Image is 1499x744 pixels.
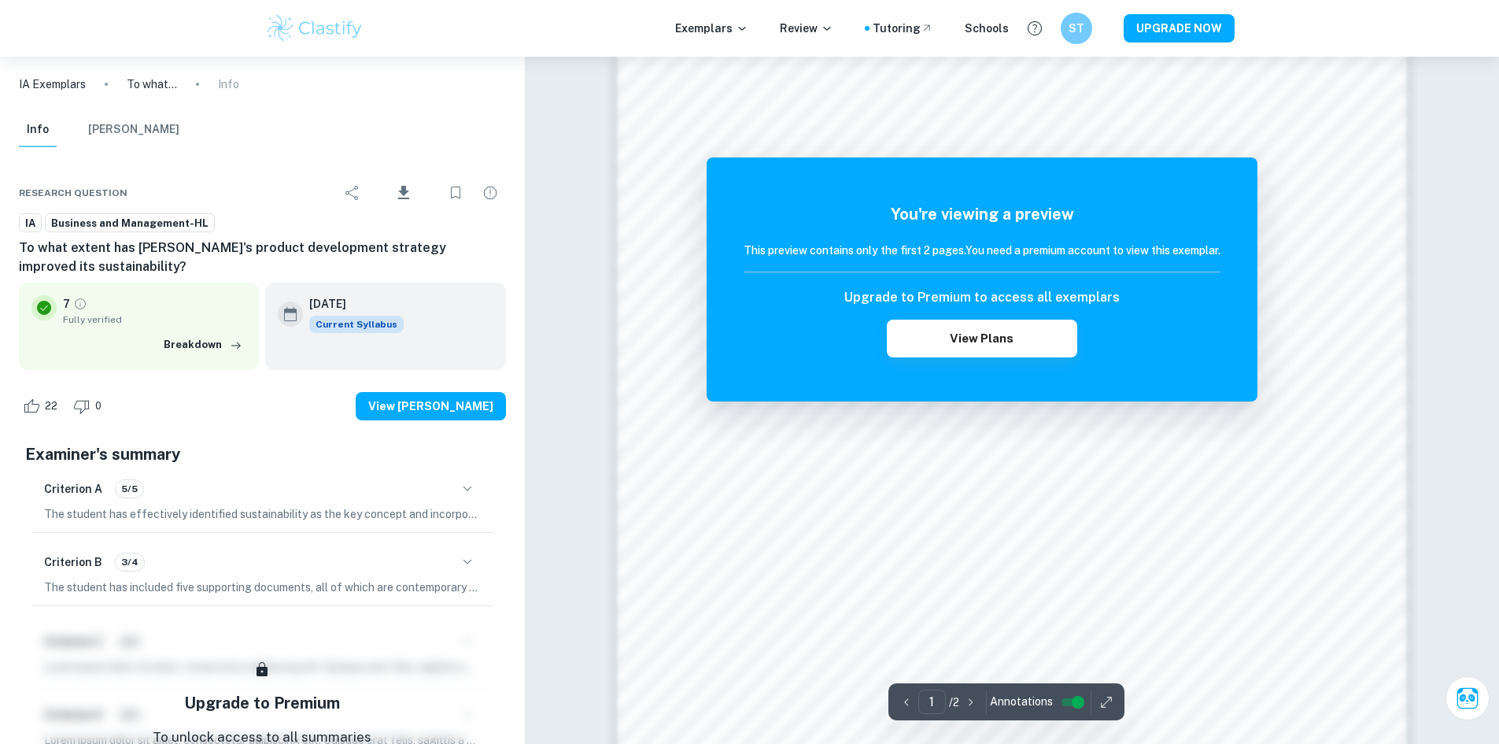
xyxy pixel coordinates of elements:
span: 3/4 [116,555,144,569]
h6: Criterion A [44,480,102,498]
button: Help and Feedback [1021,15,1048,42]
div: Share [337,177,368,209]
h5: Upgrade to Premium [184,691,340,715]
div: Report issue [474,177,506,209]
h6: To what extent has [PERSON_NAME]'s product development strategy improved its sustainability? [19,239,506,276]
a: Schools [965,20,1009,37]
img: Clastify logo [265,13,365,44]
p: Exemplars [675,20,748,37]
span: IA [20,216,41,231]
p: The student has included five supporting documents, all of which are contemporary and relevant, a... [44,579,481,596]
button: UPGRADE NOW [1124,14,1235,43]
div: Dislike [69,394,110,419]
div: Like [19,394,66,419]
span: Fully verified [63,313,246,327]
h6: Upgrade to Premium to access all exemplars [844,288,1120,307]
span: Annotations [990,694,1053,710]
div: Download [371,172,437,213]
a: IA [19,213,42,233]
span: 0 [87,398,110,414]
p: Review [780,20,833,37]
p: To what extent has [PERSON_NAME]'s product development strategy improved its sustainability? [127,76,177,93]
p: / 2 [949,694,959,711]
button: View Plans [887,320,1077,357]
button: ST [1061,13,1092,44]
a: Grade fully verified [73,297,87,311]
p: Info [218,76,239,93]
button: View [PERSON_NAME] [356,392,506,420]
h6: Criterion B [44,553,102,571]
div: Bookmark [440,177,471,209]
span: Business and Management-HL [46,216,214,231]
p: 7 [63,295,70,313]
a: Tutoring [873,20,933,37]
button: Ask Clai [1445,676,1490,720]
span: 5/5 [116,482,143,496]
h6: [DATE] [309,295,391,313]
a: IA Exemplars [19,76,86,93]
h5: You're viewing a preview [744,202,1220,226]
p: The student has effectively identified sustainability as the key concept and incorporated it thro... [44,505,481,523]
span: Current Syllabus [309,316,404,333]
h6: This preview contains only the first 2 pages. You need a premium account to view this exemplar. [744,242,1220,259]
div: This exemplar is based on the current syllabus. Feel free to refer to it for inspiration/ideas wh... [309,316,404,333]
h5: Examiner's summary [25,442,500,466]
span: 22 [36,398,66,414]
a: Business and Management-HL [45,213,215,233]
button: Info [19,113,57,147]
h6: ST [1067,20,1085,37]
button: [PERSON_NAME] [88,113,179,147]
span: Research question [19,186,127,200]
button: Breakdown [160,333,246,357]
